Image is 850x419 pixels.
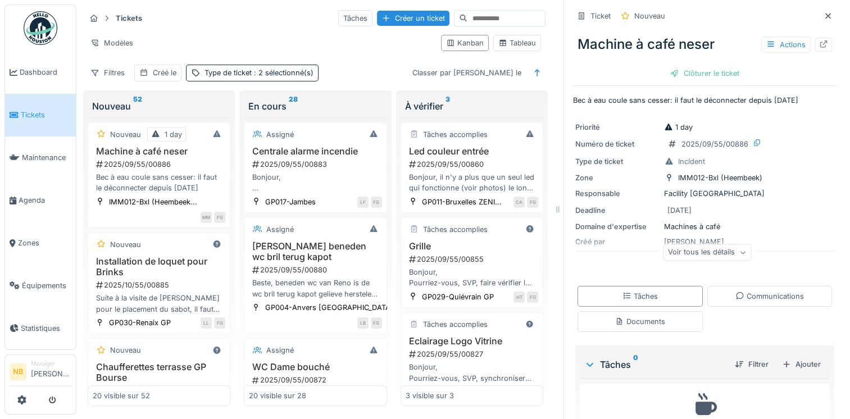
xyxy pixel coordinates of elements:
[634,11,665,21] div: Nouveau
[575,221,660,232] div: Domaine d'expertise
[93,172,225,193] div: Bec à eau coule sans cesser: il faut le déconnecter depuis [DATE]
[111,13,147,24] strong: Tickets
[406,336,538,347] h3: Eclairage Logo Vitrine
[31,359,71,384] li: [PERSON_NAME]
[5,136,76,179] a: Maintenance
[584,358,726,371] div: Tâches
[289,99,298,113] sup: 28
[5,222,76,265] a: Zones
[678,172,762,183] div: IMM012-Bxl (Heembeek)
[446,38,484,48] div: Kanban
[248,99,382,113] div: En cours
[357,317,369,329] div: LB
[22,280,71,291] span: Équipements
[266,224,294,235] div: Assigné
[109,317,171,328] div: GP030-Renaix GP
[408,254,538,265] div: 2025/09/55/00855
[406,362,538,383] div: Bonjour, Pourriez-vous, SVP, synchroniser l'éclairage du Logo situé dans la vitrine avec celui de...
[735,291,804,302] div: Communications
[575,205,660,216] div: Deadline
[10,359,71,386] a: NB Manager[PERSON_NAME]
[249,146,381,157] h3: Centrale alarme incendie
[31,359,71,368] div: Manager
[20,67,71,78] span: Dashboard
[249,390,306,401] div: 20 visible sur 28
[110,239,141,250] div: Nouveau
[249,277,381,299] div: Beste, beneden wc van Reno is de wc bril terug kapot gelieve herstelen aub. Vriendelijk bedankr. ...
[266,345,294,356] div: Assigné
[730,357,773,372] div: Filtrer
[251,375,381,385] div: 2025/09/55/00872
[575,188,660,199] div: Responsable
[21,110,71,120] span: Tickets
[133,99,142,113] sup: 52
[446,99,450,113] sup: 3
[110,129,141,140] div: Nouveau
[667,205,692,216] div: [DATE]
[109,197,197,207] div: IMM012-Bxl (Heembeek...
[251,159,381,170] div: 2025/09/55/00883
[666,66,744,81] div: Clôturer le ticket
[622,291,658,302] div: Tâches
[575,221,834,232] div: Machines à café
[371,317,382,329] div: FG
[406,172,538,193] div: Bonjour, il n'y a plus que un seul led qui fonctionne (voir photos) le long des entrée
[93,362,225,383] h3: Chaufferettes terrasse GP Bourse
[93,146,225,157] h3: Machine à café neser
[664,122,693,133] div: 1 day
[422,292,494,302] div: GP029-Quiévrain GP
[93,293,225,314] div: Suite à la visite de [PERSON_NAME] pour le placement du sabot, il faut placer un simple loquet su...
[5,307,76,349] a: Statistiques
[575,156,660,167] div: Type de ticket
[265,197,316,207] div: GP017-Jambes
[573,95,837,106] p: Bec à eau coule sans cesser: il faut le déconnecter depuis [DATE]
[405,99,539,113] div: À vérifier
[406,390,454,401] div: 3 visible sur 3
[575,139,660,149] div: Numéro de ticket
[85,35,138,51] div: Modèles
[423,224,488,235] div: Tâches accomplies
[22,152,71,163] span: Maintenance
[5,94,76,136] a: Tickets
[513,197,525,208] div: CA
[24,11,57,45] img: Badge_color-CXgf-gQk.svg
[406,241,538,252] h3: Grille
[633,358,638,371] sup: 0
[422,197,502,207] div: GP011-Bruxelles ZENI...
[615,316,665,327] div: Documents
[252,69,313,77] span: : 2 sélectionné(s)
[249,172,381,193] div: Bonjour, Nous avons eu un code défaut sur la centrale d'alarme (Détecteur encrassé) Voir photo Bav
[371,197,382,208] div: FG
[95,159,225,170] div: 2025/09/55/00886
[93,256,225,277] h3: Installation de loquet pour Brinks
[681,139,748,149] div: 2025/09/55/00886
[85,65,130,81] div: Filtres
[778,357,825,372] div: Ajouter
[21,323,71,334] span: Statistiques
[590,11,611,21] div: Ticket
[265,302,393,313] div: GP004-Anvers [GEOGRAPHIC_DATA]
[165,129,182,140] div: 1 day
[153,67,176,78] div: Créé le
[678,156,705,167] div: Incident
[95,280,225,290] div: 2025/10/55/00885
[406,267,538,288] div: Bonjour, Pourriez-vous, SVP, faire vérifier la grille du Parking, nous n'arrivons plus à l'ouvrir...
[338,10,372,26] div: Tâches
[573,30,837,59] div: Machine à café neser
[110,345,141,356] div: Nouveau
[92,99,226,113] div: Nouveau
[249,362,381,372] h3: WC Dame bouché
[93,390,150,401] div: 20 visible sur 52
[377,11,449,26] div: Créer un ticket
[408,349,538,359] div: 2025/09/55/00827
[575,122,660,133] div: Priorité
[761,37,811,53] div: Actions
[575,188,834,199] div: Facility [GEOGRAPHIC_DATA]
[423,129,488,140] div: Tâches accomplies
[575,172,660,183] div: Zone
[214,212,225,223] div: FG
[527,292,538,303] div: FG
[498,38,536,48] div: Tableau
[201,317,212,329] div: LL
[423,319,488,330] div: Tâches accomplies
